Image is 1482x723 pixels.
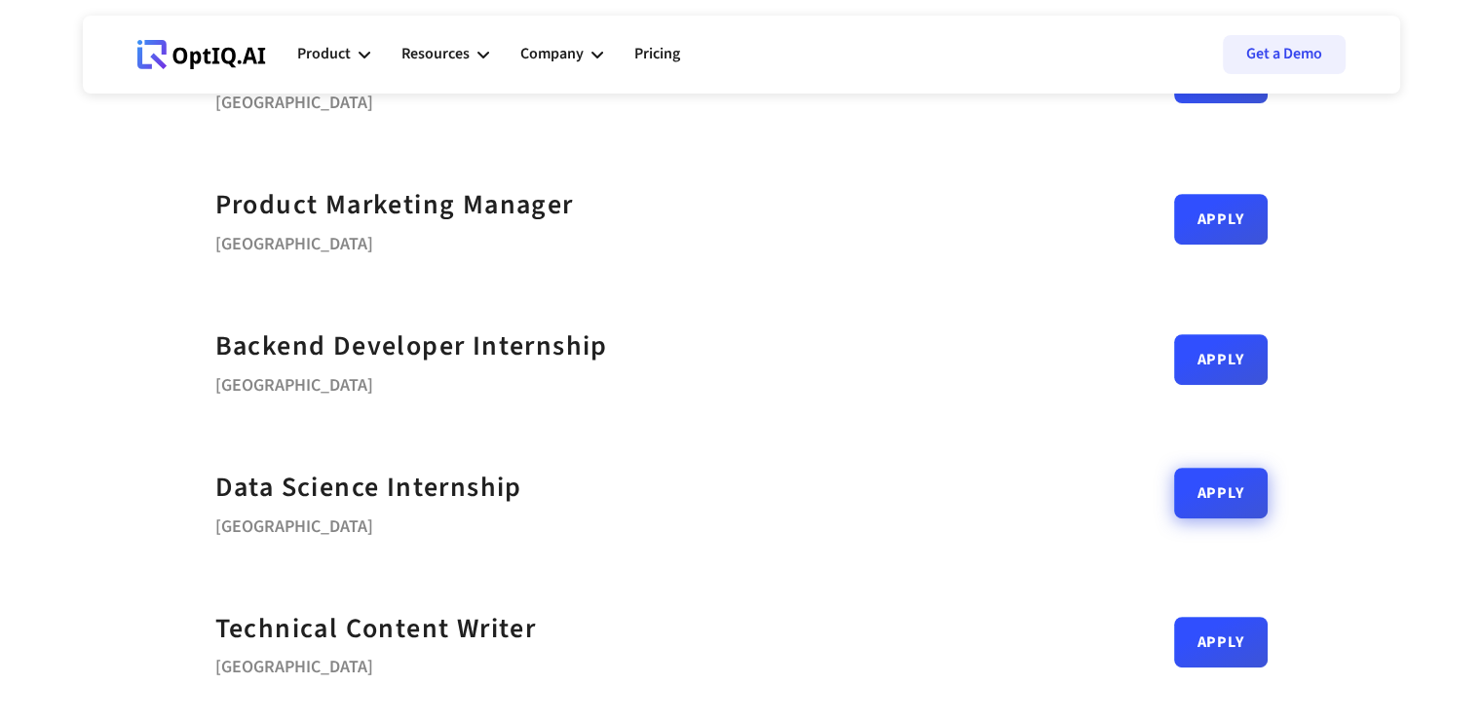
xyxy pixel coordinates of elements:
a: Apply [1174,617,1268,667]
a: Apply [1174,468,1268,518]
div: [GEOGRAPHIC_DATA] [215,650,537,677]
strong: Technical Content Writer [215,609,537,648]
div: Company [520,25,603,84]
strong: Data Science Internship [215,468,522,507]
div: [GEOGRAPHIC_DATA] [215,510,522,537]
a: Apply [1174,334,1268,385]
strong: Backend Developer Internship [215,326,608,365]
a: Apply [1174,194,1268,245]
a: Product Marketing Manager [215,183,574,227]
div: [GEOGRAPHIC_DATA] [215,227,574,254]
a: Technical Content Writer [215,607,537,651]
div: Resources [401,25,489,84]
div: Webflow Homepage [137,68,138,69]
div: [GEOGRAPHIC_DATA] [215,86,713,113]
div: Resources [401,41,470,67]
a: Data Science Internship [215,466,522,510]
div: [GEOGRAPHIC_DATA] [215,368,608,396]
div: Product [297,25,370,84]
div: Product [297,41,351,67]
a: Pricing [634,25,680,84]
a: Webflow Homepage [137,25,266,84]
div: Company [520,41,584,67]
a: Get a Demo [1223,35,1346,74]
a: Backend Developer Internship [215,324,608,368]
